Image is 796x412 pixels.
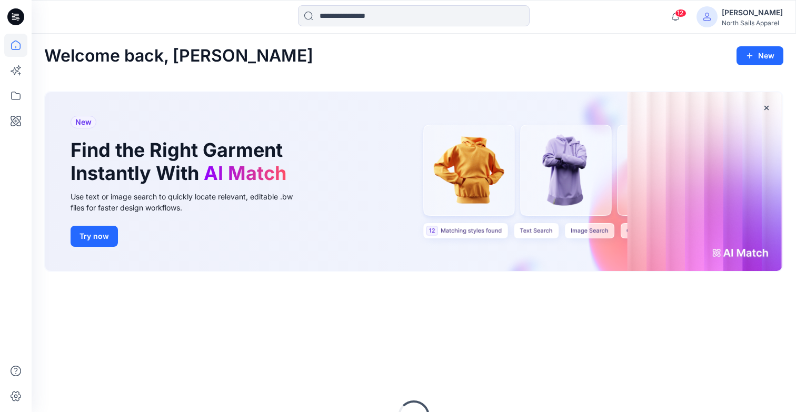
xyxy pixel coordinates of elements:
div: Use text or image search to quickly locate relevant, editable .bw files for faster design workflows. [71,191,307,213]
div: North Sails Apparel [722,19,783,27]
svg: avatar [703,13,711,21]
h2: Welcome back, [PERSON_NAME] [44,46,313,66]
div: [PERSON_NAME] [722,6,783,19]
span: AI Match [204,162,286,185]
button: Try now [71,226,118,247]
button: New [737,46,783,65]
span: 12 [675,9,686,17]
span: New [75,116,92,128]
h1: Find the Right Garment Instantly With [71,139,292,184]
